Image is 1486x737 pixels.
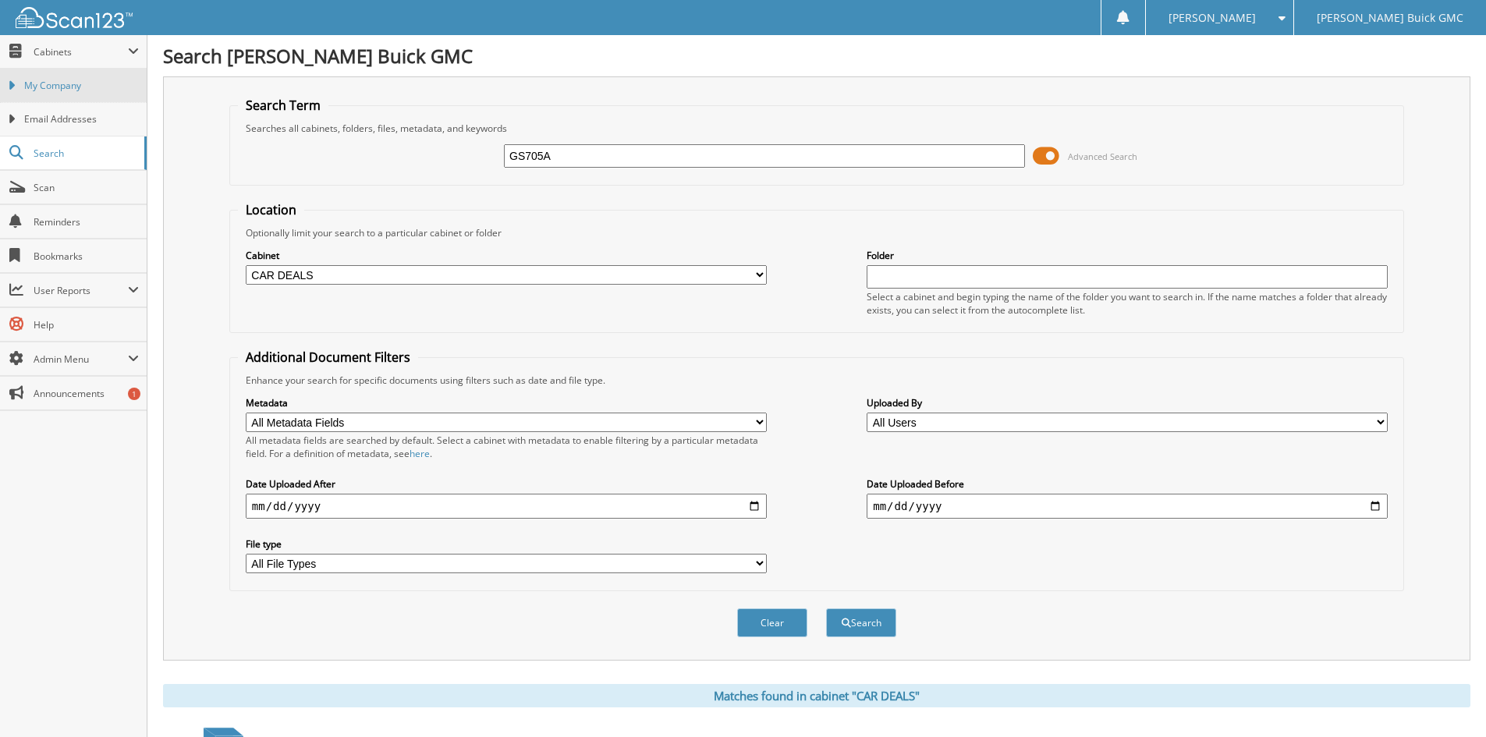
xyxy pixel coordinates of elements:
[24,79,139,93] span: My Company
[238,201,304,218] legend: Location
[1068,151,1137,162] span: Advanced Search
[246,249,767,262] label: Cabinet
[128,388,140,400] div: 1
[34,147,137,160] span: Search
[34,250,139,263] span: Bookmarks
[24,112,139,126] span: Email Addresses
[867,494,1388,519] input: end
[163,684,1470,707] div: Matches found in cabinet "CAR DEALS"
[238,122,1396,135] div: Searches all cabinets, folders, files, metadata, and keywords
[246,477,767,491] label: Date Uploaded After
[163,43,1470,69] h1: Search [PERSON_NAME] Buick GMC
[238,374,1396,387] div: Enhance your search for specific documents using filters such as date and file type.
[867,249,1388,262] label: Folder
[246,396,767,409] label: Metadata
[867,396,1388,409] label: Uploaded By
[238,97,328,114] legend: Search Term
[737,608,807,637] button: Clear
[34,284,128,297] span: User Reports
[34,387,139,400] span: Announcements
[867,477,1388,491] label: Date Uploaded Before
[34,318,139,331] span: Help
[34,45,128,58] span: Cabinets
[34,181,139,194] span: Scan
[867,290,1388,317] div: Select a cabinet and begin typing the name of the folder you want to search in. If the name match...
[246,434,767,460] div: All metadata fields are searched by default. Select a cabinet with metadata to enable filtering b...
[246,494,767,519] input: start
[1169,13,1256,23] span: [PERSON_NAME]
[34,353,128,366] span: Admin Menu
[238,349,418,366] legend: Additional Document Filters
[246,537,767,551] label: File type
[238,226,1396,239] div: Optionally limit your search to a particular cabinet or folder
[826,608,896,637] button: Search
[34,215,139,229] span: Reminders
[410,447,430,460] a: here
[1317,13,1463,23] span: [PERSON_NAME] Buick GMC
[16,7,133,28] img: scan123-logo-white.svg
